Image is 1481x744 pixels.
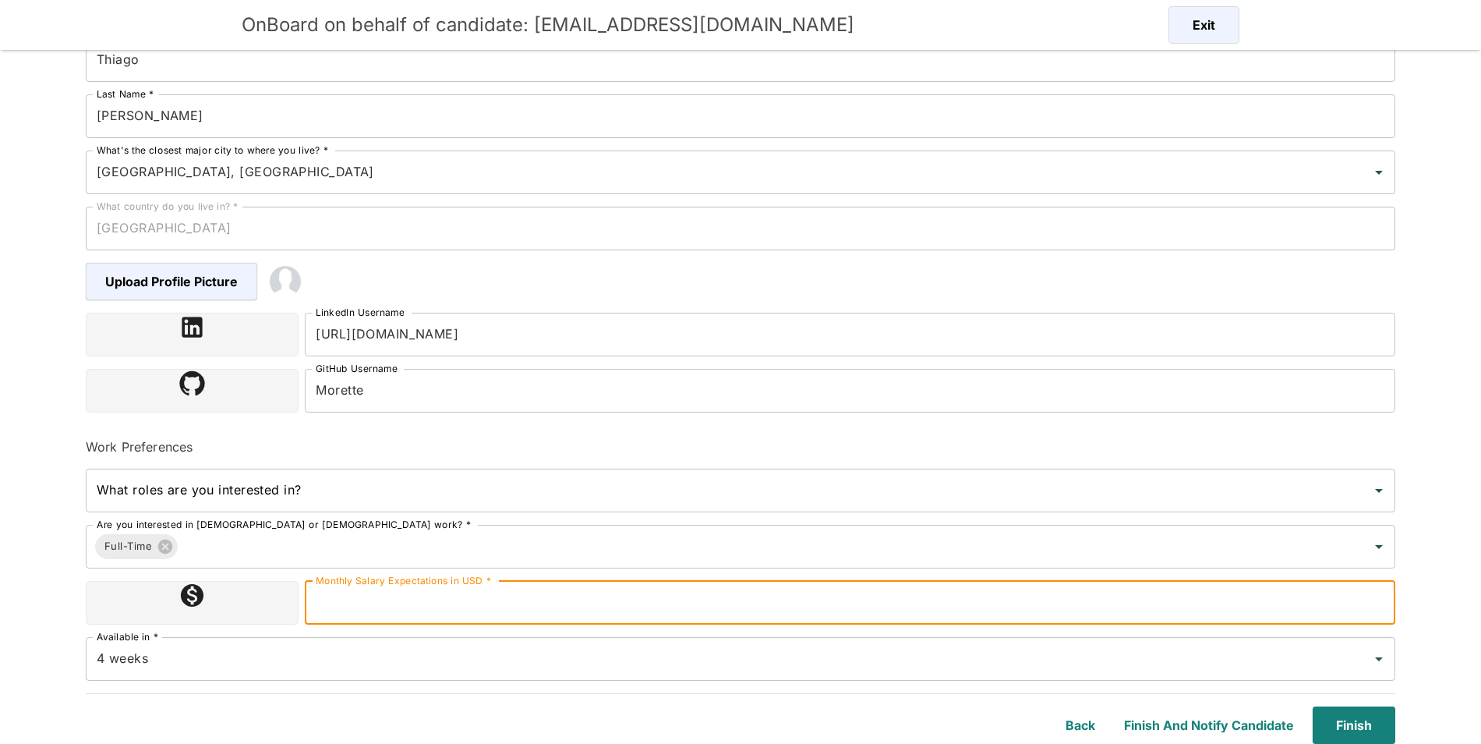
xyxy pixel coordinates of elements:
button: Exit [1168,6,1239,44]
label: What's the closest major city to where you live? * [97,143,328,157]
button: Back [1055,707,1105,744]
span: Full-Time [95,537,161,555]
label: What country do you live in? * [97,200,239,213]
label: Last Name * [97,87,154,101]
button: Open [1368,536,1390,558]
label: GitHub Username [316,362,398,375]
button: Finish and Notify Candidate [1124,707,1294,744]
label: LinkedIn Username [316,306,405,319]
label: Are you interested in [DEMOGRAPHIC_DATA] or [DEMOGRAPHIC_DATA] work? * [97,518,471,531]
label: Available in * [97,630,158,643]
button: Open [1368,161,1390,183]
div: Full-Time [95,534,178,559]
label: Monthly Salary Expectations in USD * [316,574,491,587]
span: Upload Profile Picture [86,263,257,300]
h6: Work Preferences [86,438,1395,456]
img: 2Q== [270,266,301,297]
h5: OnBoard on behalf of candidate: [EMAIL_ADDRESS][DOMAIN_NAME] [242,12,854,37]
button: Finish [1313,707,1395,744]
button: Open [1368,480,1390,501]
button: Open [1368,648,1390,670]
